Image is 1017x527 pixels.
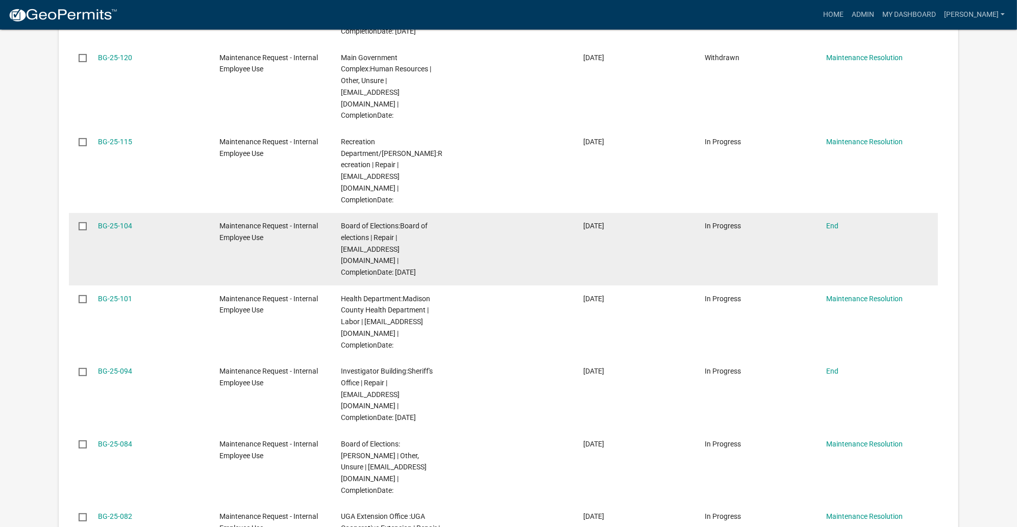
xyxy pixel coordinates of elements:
a: BG-25-104 [98,222,132,230]
a: Admin [848,5,878,24]
a: End [826,222,838,230]
span: 08/26/2025 [583,512,604,520]
a: Maintenance Resolution [826,440,903,448]
span: 09/29/2025 [583,54,604,62]
span: 09/05/2025 [583,367,604,375]
a: BG-25-101 [98,295,132,303]
a: BG-25-082 [98,512,132,520]
a: Maintenance Resolution [826,54,903,62]
span: Maintenance Request - Internal Employee Use [219,440,318,460]
span: In Progress [705,222,741,230]
span: Recreation Department/Sammy Haggard:Recreation | Repair | pmetz@madisonco.us | CompletionDate: [341,138,442,204]
span: 09/12/2025 [583,222,604,230]
span: In Progress [705,440,741,448]
a: Maintenance Resolution [826,512,903,520]
a: My Dashboard [878,5,940,24]
a: Home [819,5,848,24]
span: Maintenance Request - Internal Employee Use [219,222,318,242]
span: 08/27/2025 [583,440,604,448]
span: Maintenance Request - Internal Employee Use [219,138,318,157]
span: In Progress [705,367,741,375]
span: Board of Elections:BOER | Other, Unsure | pmetz@madisonco.us | CompletionDate: [341,440,427,494]
span: In Progress [705,512,741,520]
a: End [826,367,838,375]
a: BG-25-120 [98,54,132,62]
span: 09/10/2025 [583,295,604,303]
a: BG-25-084 [98,440,132,448]
a: BG-25-115 [98,138,132,146]
span: Maintenance Request - Internal Employee Use [219,367,318,387]
a: BG-25-094 [98,367,132,375]
a: Maintenance Resolution [826,295,903,303]
span: Maintenance Request - Internal Employee Use [219,54,318,73]
span: In Progress [705,138,741,146]
a: [PERSON_NAME] [940,5,1009,24]
span: Health Department:Madison County Health Department | Labor | pmetz@madisonco.us | CompletionDate: [341,295,430,349]
span: Board of Elections:Board of elections | Repair | cstephen@madisonco.us | CompletionDate: 10/02/2025 [341,222,428,276]
span: In Progress [705,295,741,303]
span: 09/23/2025 [583,138,604,146]
span: Investigator Building:Sheriff's Office | Repair | pmetz@madisonco.us | CompletionDate: 10/02/2025 [341,367,433,421]
span: Maintenance Request - Internal Employee Use [219,295,318,314]
span: Main Government Complex:Human Resources | Other, Unsure | cstephen@madisonco.us | CompletionDate: [341,54,431,120]
a: Maintenance Resolution [826,138,903,146]
span: Withdrawn [705,54,739,62]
